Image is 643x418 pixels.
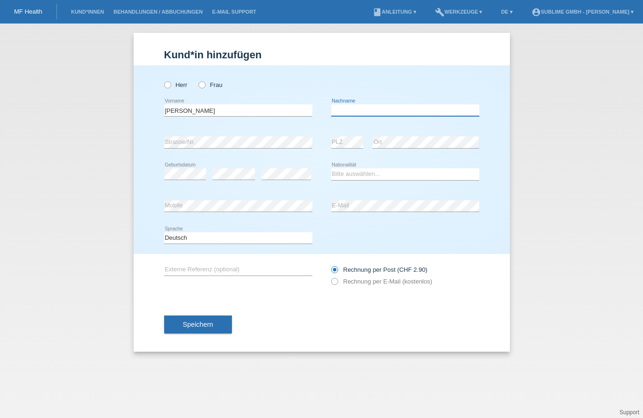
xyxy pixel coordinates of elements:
[331,266,337,278] input: Rechnung per Post (CHF 2.90)
[66,9,109,15] a: Kund*innen
[430,9,487,15] a: buildWerkzeuge ▾
[496,9,517,15] a: DE ▾
[368,9,421,15] a: bookAnleitung ▾
[207,9,261,15] a: E-Mail Support
[198,81,205,87] input: Frau
[164,49,479,61] h1: Kund*in hinzufügen
[331,278,432,285] label: Rechnung per E-Mail (kostenlos)
[164,315,232,333] button: Speichern
[109,9,207,15] a: Behandlungen / Abbuchungen
[14,8,42,15] a: MF Health
[619,409,639,416] a: Support
[435,8,445,17] i: build
[532,8,541,17] i: account_circle
[164,81,188,88] label: Herr
[527,9,638,15] a: account_circleSublime GmbH - [PERSON_NAME] ▾
[331,266,428,273] label: Rechnung per Post (CHF 2.90)
[183,321,213,328] span: Speichern
[331,278,337,290] input: Rechnung per E-Mail (kostenlos)
[164,81,170,87] input: Herr
[373,8,382,17] i: book
[198,81,222,88] label: Frau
